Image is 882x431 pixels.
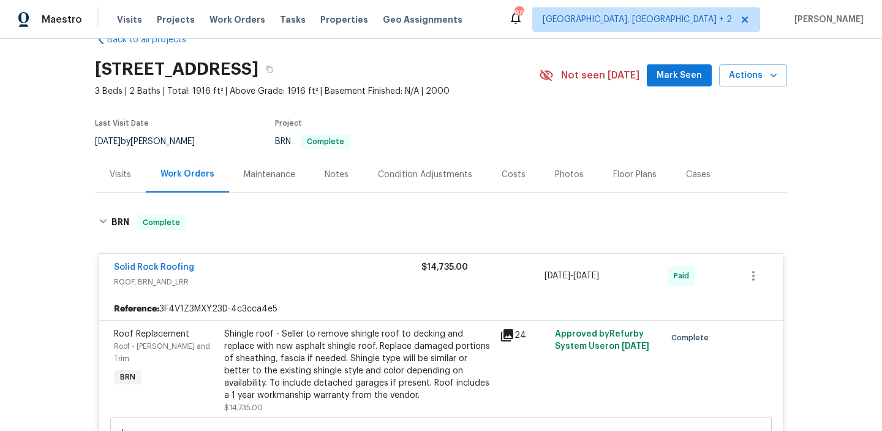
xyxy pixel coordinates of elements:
[647,64,712,87] button: Mark Seen
[545,270,599,282] span: -
[790,13,864,26] span: [PERSON_NAME]
[114,343,210,362] span: Roof - [PERSON_NAME] and Trim
[95,34,213,46] a: Back to all projects
[224,328,492,402] div: Shingle roof - Seller to remove shingle roof to decking and replace with new asphalt shingle roof...
[421,263,468,272] span: $14,735.00
[95,203,787,242] div: BRN Complete
[224,404,263,411] span: $14,735.00
[543,13,732,26] span: [GEOGRAPHIC_DATA], [GEOGRAPHIC_DATA] + 2
[674,270,694,282] span: Paid
[378,169,472,181] div: Condition Adjustments
[383,13,462,26] span: Geo Assignments
[320,13,368,26] span: Properties
[545,272,570,280] span: [DATE]
[95,134,209,149] div: by [PERSON_NAME]
[657,68,702,83] span: Mark Seen
[95,137,121,146] span: [DATE]
[671,332,714,344] span: Complete
[561,69,639,82] span: Not seen [DATE]
[209,13,265,26] span: Work Orders
[686,169,710,181] div: Cases
[138,216,185,229] span: Complete
[99,298,783,320] div: 3F4V1Z3MXY23D-4c3cca4e5
[280,15,306,24] span: Tasks
[555,169,584,181] div: Photos
[110,169,131,181] div: Visits
[514,7,523,20] div: 89
[555,330,649,351] span: Approved by Refurby System User on
[325,169,349,181] div: Notes
[502,169,526,181] div: Costs
[275,120,302,127] span: Project
[117,13,142,26] span: Visits
[95,120,149,127] span: Last Visit Date
[160,168,214,180] div: Work Orders
[573,272,599,280] span: [DATE]
[719,64,787,87] button: Actions
[622,342,649,351] span: [DATE]
[95,63,258,75] h2: [STREET_ADDRESS]
[258,58,281,80] button: Copy Address
[95,85,539,97] span: 3 Beds | 2 Baths | Total: 1916 ft² | Above Grade: 1916 ft² | Basement Finished: N/A | 2000
[114,276,421,288] span: ROOF, BRN_AND_LRR
[157,13,195,26] span: Projects
[114,263,194,272] a: Solid Rock Roofing
[500,328,548,343] div: 24
[275,137,350,146] span: BRN
[114,330,189,338] span: Roof Replacement
[613,169,657,181] div: Floor Plans
[244,169,295,181] div: Maintenance
[42,13,82,26] span: Maestro
[302,138,349,145] span: Complete
[111,215,129,230] h6: BRN
[115,371,140,383] span: BRN
[729,68,777,83] span: Actions
[114,303,159,315] b: Reference:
